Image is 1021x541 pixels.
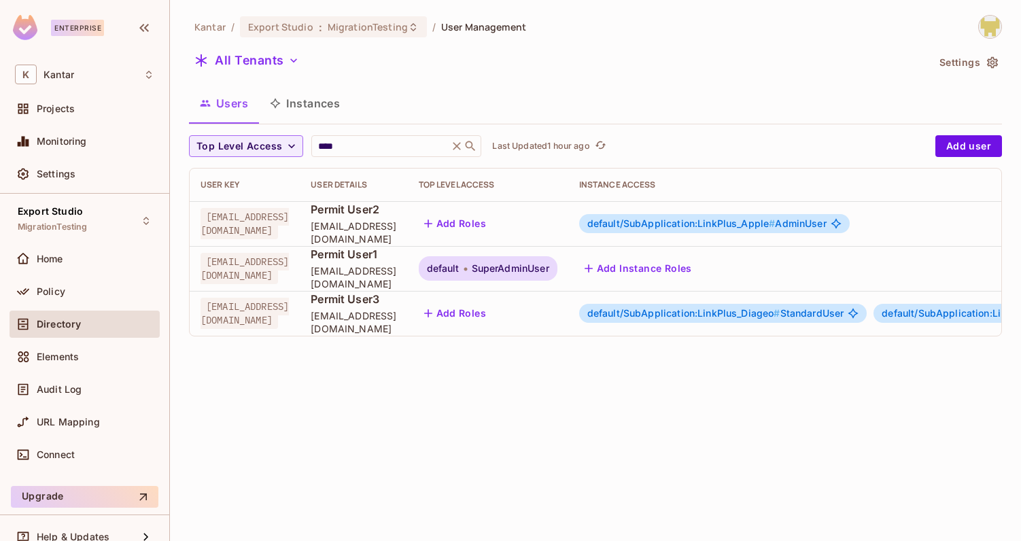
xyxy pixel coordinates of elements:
[201,298,289,329] span: [EMAIL_ADDRESS][DOMAIN_NAME]
[189,50,305,71] button: All Tenants
[311,292,396,307] span: Permit User3
[37,449,75,460] span: Connect
[328,20,408,33] span: MigrationTesting
[13,15,37,40] img: SReyMgAAAABJRU5ErkJggg==
[15,65,37,84] span: K
[37,136,87,147] span: Monitoring
[492,141,589,152] p: Last Updated 1 hour ago
[37,286,65,297] span: Policy
[311,179,396,190] div: User Details
[587,217,776,229] span: default/SubApplication:LinkPlus_Apple
[419,213,492,234] button: Add Roles
[37,169,75,179] span: Settings
[37,319,81,330] span: Directory
[37,103,75,114] span: Projects
[979,16,1001,38] img: Girishankar.VP@kantar.com
[201,179,289,190] div: User Key
[432,20,436,33] li: /
[259,86,351,120] button: Instances
[935,135,1002,157] button: Add user
[311,264,396,290] span: [EMAIL_ADDRESS][DOMAIN_NAME]
[311,247,396,262] span: Permit User1
[51,20,104,36] div: Enterprise
[201,253,289,284] span: [EMAIL_ADDRESS][DOMAIN_NAME]
[472,263,549,274] span: SuperAdminUser
[419,302,492,324] button: Add Roles
[590,138,609,154] span: Click to refresh data
[201,208,289,239] span: [EMAIL_ADDRESS][DOMAIN_NAME]
[18,206,83,217] span: Export Studio
[196,138,282,155] span: Top Level Access
[595,139,606,153] span: refresh
[934,52,1002,73] button: Settings
[194,20,226,33] span: the active workspace
[189,135,303,157] button: Top Level Access
[311,202,396,217] span: Permit User2
[427,263,460,274] span: default
[774,307,780,319] span: #
[587,218,827,229] span: AdminUser
[44,69,74,80] span: Workspace: Kantar
[18,222,87,232] span: MigrationTesting
[419,179,557,190] div: Top Level Access
[587,307,780,319] span: default/SubApplication:LinkPlus_Diageo
[37,384,82,395] span: Audit Log
[311,220,396,245] span: [EMAIL_ADDRESS][DOMAIN_NAME]
[189,86,259,120] button: Users
[587,308,844,319] span: StandardUser
[318,22,323,33] span: :
[231,20,235,33] li: /
[441,20,526,33] span: User Management
[37,417,100,427] span: URL Mapping
[769,217,775,229] span: #
[11,486,158,508] button: Upgrade
[593,138,609,154] button: refresh
[37,254,63,264] span: Home
[37,351,79,362] span: Elements
[579,258,697,279] button: Add Instance Roles
[248,20,313,33] span: Export Studio
[311,309,396,335] span: [EMAIL_ADDRESS][DOMAIN_NAME]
